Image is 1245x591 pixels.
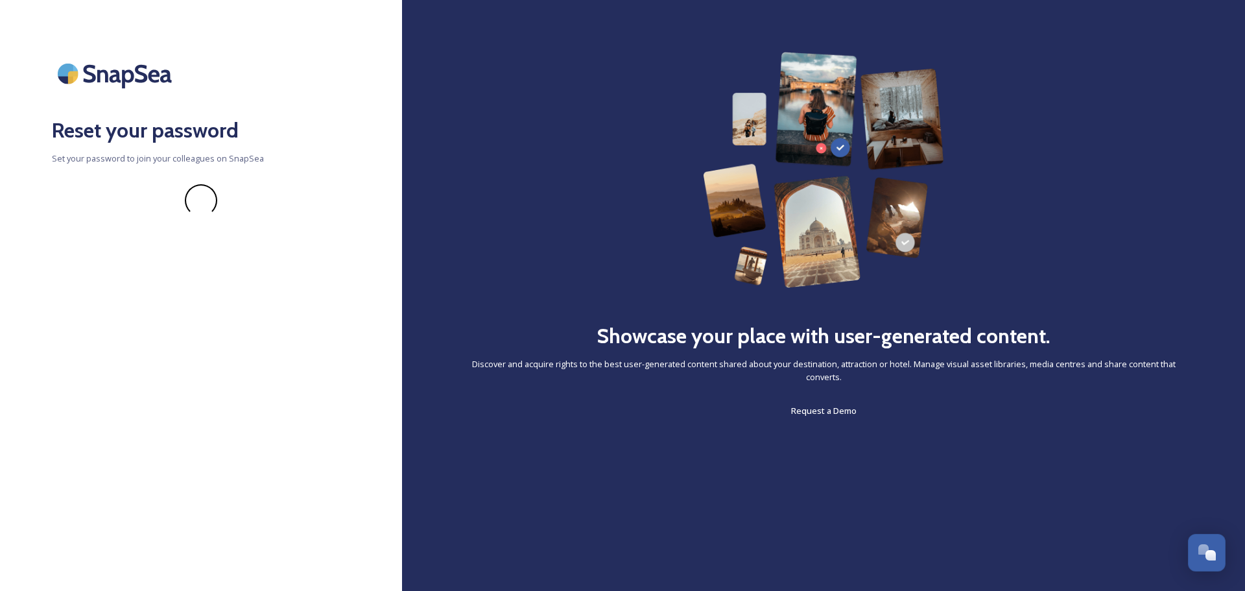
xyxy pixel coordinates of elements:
[703,52,944,288] img: 63b42ca75bacad526042e722_Group%20154-p-800.png
[791,403,857,418] a: Request a Demo
[791,405,857,416] span: Request a Demo
[597,320,1050,352] h2: Showcase your place with user-generated content.
[52,152,350,165] span: Set your password to join your colleagues on SnapSea
[1188,534,1226,572] button: Open Chat
[454,358,1193,383] span: Discover and acquire rights to the best user-generated content shared about your destination, att...
[52,52,182,95] img: SnapSea Logo
[52,115,350,146] h2: Reset your password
